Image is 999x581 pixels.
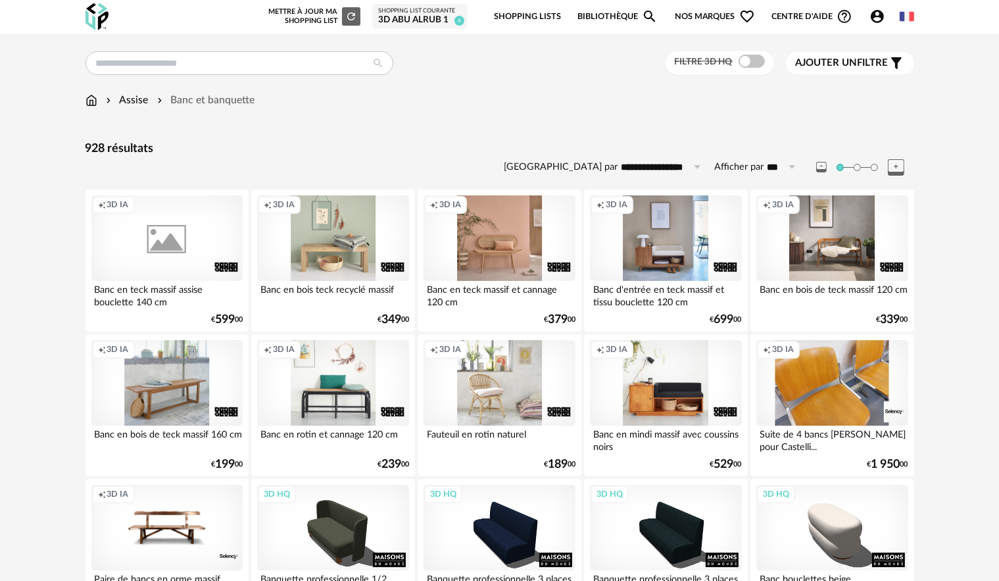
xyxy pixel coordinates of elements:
div: Banc d'entrée en teck massif et tissu bouclette 120 cm [590,281,741,307]
a: Creation icon 3D IA Banc en rotin et cannage 120 cm €23900 [251,334,414,476]
div: Banc en mindi massif avec coussins noirs [590,426,741,452]
div: € 00 [710,460,742,469]
span: 4 [454,16,464,26]
div: € 00 [544,460,575,469]
a: Creation icon 3D IA Banc en mindi massif avec coussins noirs €52900 [584,334,747,476]
span: 3D IA [439,199,461,210]
div: Banc en rotin et cannage 120 cm [257,426,408,452]
div: € 00 [867,460,908,469]
a: BibliothèqueMagnify icon [577,1,658,32]
div: € 00 [211,315,243,324]
label: [GEOGRAPHIC_DATA] par [504,161,618,174]
span: Creation icon [98,199,106,210]
div: Suite de 4 bancs [PERSON_NAME] pour Castelli... [756,426,908,452]
span: Help Circle Outline icon [837,9,852,24]
div: Banc en teck massif assise bouclette 140 cm [91,281,243,307]
img: OXP [85,3,109,30]
div: € 00 [378,315,409,324]
div: 928 résultats [85,141,914,157]
img: fr [900,9,914,24]
span: 349 [381,315,401,324]
span: Account Circle icon [869,9,891,24]
img: svg+xml;base64,PHN2ZyB3aWR0aD0iMTYiIGhlaWdodD0iMTciIHZpZXdCb3g9IjAgMCAxNiAxNyIgZmlsbD0ibm9uZSIgeG... [85,93,97,108]
span: 3D IA [606,199,627,210]
span: Creation icon [264,344,272,355]
span: 3D IA [772,344,794,355]
span: 379 [548,315,568,324]
span: 3D IA [107,489,129,499]
span: Creation icon [98,344,106,355]
div: Banc en bois de teck massif 160 cm [91,426,243,452]
div: 3D ABU ALRUB 1 [378,14,462,26]
span: 239 [381,460,401,469]
div: € 00 [710,315,742,324]
div: Assise [103,93,149,108]
div: € 00 [544,315,575,324]
span: Nos marques [675,1,755,32]
div: € 00 [378,460,409,469]
div: 3D HQ [424,486,462,503]
span: Filtre 3D HQ [675,57,733,66]
a: Creation icon 3D IA Banc d'entrée en teck massif et tissu bouclette 120 cm €69900 [584,189,747,332]
img: svg+xml;base64,PHN2ZyB3aWR0aD0iMTYiIGhlaWdodD0iMTYiIHZpZXdCb3g9IjAgMCAxNiAxNiIgZmlsbD0ibm9uZSIgeG... [103,93,114,108]
a: Creation icon 3D IA Fauteuil en rotin naturel €18900 [418,334,581,476]
span: 3D IA [107,344,129,355]
div: Banc en bois teck recyclé massif [257,281,408,307]
div: Banc en teck massif et cannage 120 cm [424,281,575,307]
div: € 00 [877,315,908,324]
span: 1 950 [871,460,900,469]
a: Creation icon 3D IA Banc en bois teck recyclé massif €34900 [251,189,414,332]
div: € 00 [211,460,243,469]
span: Creation icon [430,199,438,210]
a: Creation icon 3D IA Suite de 4 bancs [PERSON_NAME] pour Castelli... €1 95000 [750,334,914,476]
span: 599 [215,315,235,324]
span: 3D IA [107,199,129,210]
span: filtre [796,57,889,70]
span: Filter icon [889,55,904,71]
span: 189 [548,460,568,469]
span: Heart Outline icon [739,9,755,24]
span: Creation icon [597,344,604,355]
span: 3D IA [772,199,794,210]
span: 339 [881,315,900,324]
span: 3D IA [606,344,627,355]
div: 3D HQ [757,486,795,503]
a: Shopping Lists [494,1,561,32]
div: Fauteuil en rotin naturel [424,426,575,452]
span: 199 [215,460,235,469]
span: Creation icon [597,199,604,210]
div: Shopping List courante [378,7,462,15]
span: Creation icon [430,344,438,355]
span: Account Circle icon [869,9,885,24]
a: Creation icon 3D IA Banc en teck massif et cannage 120 cm €37900 [418,189,581,332]
span: 699 [714,315,734,324]
span: Refresh icon [345,13,357,20]
div: Mettre à jour ma Shopping List [266,7,360,26]
label: Afficher par [715,161,764,174]
div: Banc en bois de teck massif 120 cm [756,281,908,307]
a: Creation icon 3D IA Banc en bois de teck massif 120 cm €33900 [750,189,914,332]
span: 3D IA [439,344,461,355]
a: Creation icon 3D IA Banc en bois de teck massif 160 cm €19900 [85,334,249,476]
button: Ajouter unfiltre Filter icon [786,52,914,74]
a: Creation icon 3D IA Banc en teck massif assise bouclette 140 cm €59900 [85,189,249,332]
span: 3D IA [273,199,295,210]
span: Centre d'aideHelp Circle Outline icon [771,9,852,24]
a: Shopping List courante 3D ABU ALRUB 1 4 [378,7,462,26]
span: Creation icon [98,489,106,499]
div: 3D HQ [258,486,296,503]
span: Magnify icon [642,9,658,24]
span: Creation icon [763,344,771,355]
span: Creation icon [763,199,771,210]
span: Creation icon [264,199,272,210]
span: Ajouter un [796,58,858,68]
span: 3D IA [273,344,295,355]
div: 3D HQ [591,486,629,503]
span: 529 [714,460,734,469]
